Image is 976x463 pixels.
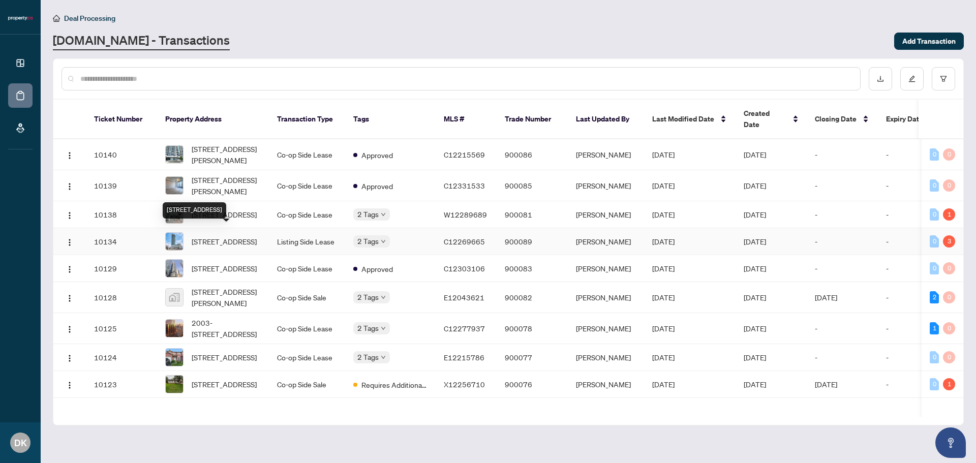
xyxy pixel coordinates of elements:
[652,150,675,159] span: [DATE]
[361,379,428,390] span: Requires Additional Docs
[943,262,955,274] div: 0
[86,282,157,313] td: 10128
[943,235,955,248] div: 3
[62,320,78,336] button: Logo
[652,237,675,246] span: [DATE]
[900,67,924,90] button: edit
[943,179,955,192] div: 0
[932,67,955,90] button: filter
[807,344,878,371] td: -
[736,100,807,139] th: Created Date
[652,264,675,273] span: [DATE]
[744,380,766,389] span: [DATE]
[878,201,949,228] td: -
[744,150,766,159] span: [DATE]
[66,294,74,302] img: Logo
[166,289,183,306] img: thumbnail-img
[444,380,485,389] span: X12256710
[381,355,386,360] span: down
[930,262,939,274] div: 0
[361,180,393,192] span: Approved
[497,282,568,313] td: 900082
[192,143,261,166] span: [STREET_ADDRESS][PERSON_NAME]
[878,100,949,139] th: Expiry Date
[497,170,568,201] td: 900085
[908,75,916,82] span: edit
[568,313,644,344] td: [PERSON_NAME]
[497,313,568,344] td: 900078
[444,324,485,333] span: C12277937
[166,233,183,250] img: thumbnail-img
[444,264,485,273] span: C12303106
[744,264,766,273] span: [DATE]
[807,228,878,255] td: -
[930,378,939,390] div: 0
[66,182,74,191] img: Logo
[930,322,939,334] div: 1
[894,33,964,50] button: Add Transaction
[361,149,393,161] span: Approved
[943,291,955,303] div: 0
[568,170,644,201] td: [PERSON_NAME]
[166,146,183,163] img: thumbnail-img
[436,100,497,139] th: MLS #
[878,139,949,170] td: -
[444,150,485,159] span: C12215569
[62,289,78,305] button: Logo
[269,139,345,170] td: Co-op Side Lease
[269,313,345,344] td: Co-op Side Lease
[357,322,379,334] span: 2 Tags
[86,344,157,371] td: 10124
[269,282,345,313] td: Co-op Side Sale
[497,100,568,139] th: Trade Number
[497,228,568,255] td: 900089
[568,139,644,170] td: [PERSON_NAME]
[943,148,955,161] div: 0
[66,325,74,333] img: Logo
[935,427,966,458] button: Open asap
[744,324,766,333] span: [DATE]
[192,352,257,363] span: [STREET_ADDRESS]
[652,353,675,362] span: [DATE]
[8,15,33,21] img: logo
[568,255,644,282] td: [PERSON_NAME]
[878,255,949,282] td: -
[86,139,157,170] td: 10140
[66,354,74,362] img: Logo
[53,32,230,50] a: [DOMAIN_NAME] - Transactions
[345,100,436,139] th: Tags
[86,371,157,398] td: 10123
[62,146,78,163] button: Logo
[444,210,487,219] span: W12289689
[878,170,949,201] td: -
[878,344,949,371] td: -
[66,265,74,273] img: Logo
[568,344,644,371] td: [PERSON_NAME]
[62,233,78,250] button: Logo
[269,100,345,139] th: Transaction Type
[744,353,766,362] span: [DATE]
[807,371,878,398] td: [DATE]
[62,260,78,276] button: Logo
[192,317,261,339] span: 2003-[STREET_ADDRESS]
[357,235,379,247] span: 2 Tags
[357,351,379,363] span: 2 Tags
[943,208,955,221] div: 1
[497,201,568,228] td: 900081
[869,67,892,90] button: download
[652,324,675,333] span: [DATE]
[497,139,568,170] td: 900086
[930,148,939,161] div: 0
[192,263,257,274] span: [STREET_ADDRESS]
[62,177,78,194] button: Logo
[86,170,157,201] td: 10139
[943,322,955,334] div: 0
[53,15,60,22] span: home
[157,100,269,139] th: Property Address
[444,353,484,362] span: E12215786
[940,75,947,82] span: filter
[652,293,675,302] span: [DATE]
[269,228,345,255] td: Listing Side Lease
[930,351,939,363] div: 0
[807,139,878,170] td: -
